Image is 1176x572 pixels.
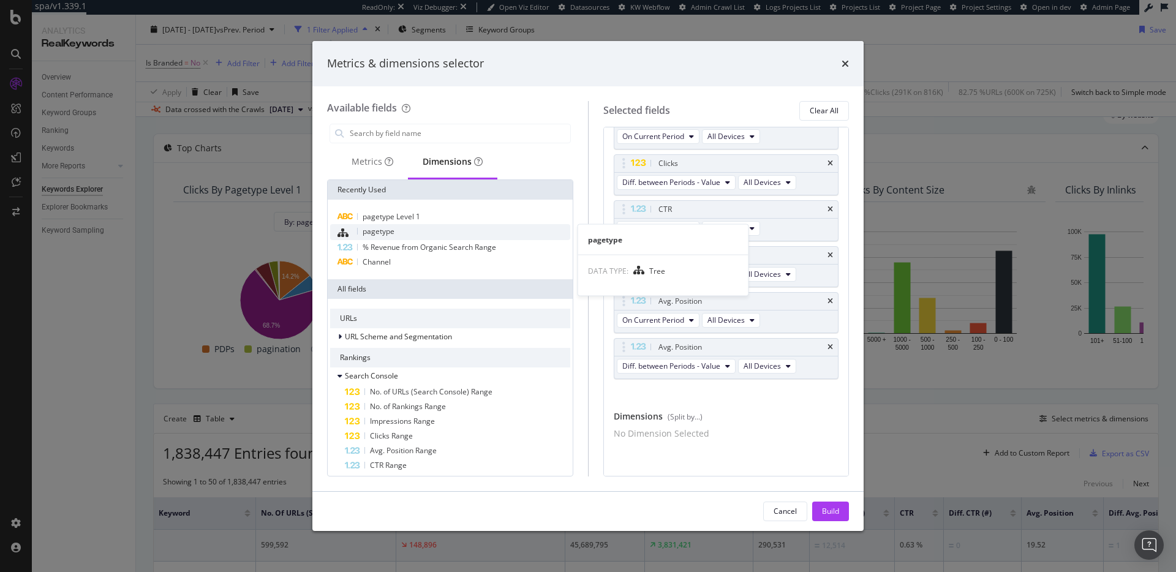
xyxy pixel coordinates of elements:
div: CTRtimesOn Current PeriodAll Devices [614,200,839,241]
div: URLs [330,309,570,328]
button: Diff. between Periods - Value [617,359,736,374]
span: On Current Period [622,131,684,141]
div: Avg. Position [658,295,702,307]
button: All Devices [738,267,796,282]
div: CTR [658,203,672,216]
button: All Devices [702,129,760,144]
button: Build [812,502,849,521]
button: On Current Period [617,313,699,328]
div: Metrics & dimensions selector [327,56,484,72]
div: Clear All [810,105,839,116]
div: Selected fields [603,103,670,118]
span: % Revenue from Organic Search Range [363,242,496,252]
button: Diff. between Periods - Value [617,175,736,190]
div: Avg. PositiontimesDiff. between Periods - ValueAll Devices [614,338,839,379]
button: Clear All [799,101,849,121]
span: pagetype [363,226,394,236]
div: pagetype [578,235,748,245]
div: Open Intercom Messenger [1134,530,1164,560]
div: times [827,206,833,213]
div: times [827,344,833,351]
div: Clicks [658,157,678,170]
div: modal [312,41,864,531]
div: Build [822,506,839,516]
div: (Split by...) [668,412,703,422]
span: All Devices [744,361,781,371]
div: Cancel [774,506,797,516]
span: On Current Period [622,223,684,233]
div: Recently Used [328,180,573,200]
button: On Current Period [617,221,699,236]
div: Metrics [352,156,393,168]
span: Diff. between Periods - Value [622,361,720,371]
button: All Devices [702,313,760,328]
span: URL Scheme and Segmentation [345,331,452,342]
div: All fields [328,279,573,299]
div: times [827,160,833,167]
span: CTR Range [370,460,407,470]
span: Impressions Range [370,416,435,426]
span: DATA TYPE: [588,266,628,276]
span: pagetype Level 1 [363,211,420,222]
span: On Current Period [622,315,684,325]
div: times [827,252,833,259]
div: ClickstimesDiff. between Periods - ValueAll Devices [614,154,839,195]
span: No. of URLs (Search Console) Range [370,386,492,397]
div: ClickstimesOn Current PeriodAll Devices [614,108,839,149]
div: times [827,298,833,305]
span: Clicks Range [370,431,413,441]
div: Avg. Position [658,341,702,353]
span: No. of Rankings Range [370,401,446,412]
div: Dimensions [614,410,839,427]
span: Diff. between Periods - Value [622,177,720,187]
span: Avg. Position Range [370,445,437,456]
span: All Devices [707,223,745,233]
button: Cancel [763,502,807,521]
span: All Devices [707,315,745,325]
div: Avg. PositiontimesOn Current PeriodAll Devices [614,292,839,333]
div: times [842,56,849,72]
span: All Devices [744,177,781,187]
button: On Current Period [617,129,699,144]
div: Rankings [330,348,570,367]
span: All Devices [744,269,781,279]
span: All Devices [707,131,745,141]
span: Channel [363,257,391,267]
button: All Devices [738,359,796,374]
input: Search by field name [349,124,570,143]
span: Search Console [345,371,398,381]
button: All Devices [702,221,760,236]
div: No Dimension Selected [614,427,709,440]
button: All Devices [738,175,796,190]
span: Tree [649,266,665,276]
div: Available fields [327,101,397,115]
div: Dimensions [423,156,483,168]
